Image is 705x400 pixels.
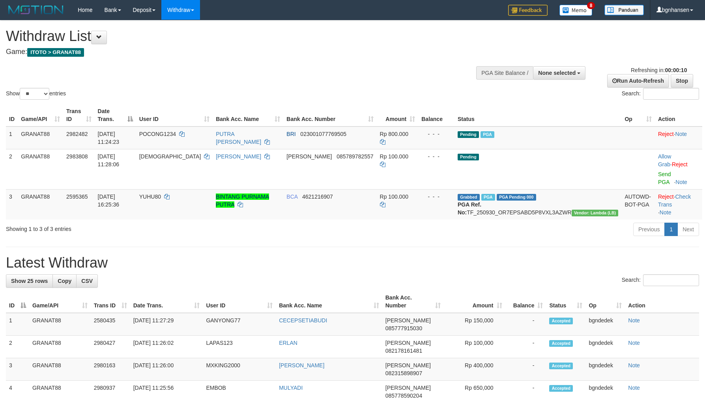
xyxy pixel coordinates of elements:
[622,88,699,100] label: Search:
[454,189,621,220] td: TF_250930_OR7EPSABD5P8VXL3AZWR
[505,358,546,381] td: -
[98,153,120,167] span: [DATE] 11:28:06
[546,290,585,313] th: Status: activate to sort column ascending
[6,274,53,288] a: Show 25 rows
[658,171,671,185] a: Send PGA
[6,88,66,100] label: Show entries
[533,66,585,80] button: None selected
[672,161,688,167] a: Reject
[628,385,640,391] a: Note
[18,127,63,149] td: GRANAT88
[139,131,176,137] span: POCONG1234
[203,313,276,336] td: GANYONG77
[66,131,88,137] span: 2982482
[476,66,533,80] div: PGA Site Balance /
[385,393,422,399] span: Copy 085778590204 to clipboard
[385,362,431,368] span: [PERSON_NAME]
[66,193,88,200] span: 2595365
[6,127,18,149] td: 1
[658,193,674,200] a: Reject
[29,290,91,313] th: Game/API: activate to sort column ascending
[572,210,619,216] span: Vendor URL: https://dashboard.q2checkout.com/secure
[658,193,691,208] a: Check Trans
[505,313,546,336] td: -
[279,385,303,391] a: MULYADI
[628,340,640,346] a: Note
[203,336,276,358] td: LAPAS123
[58,278,71,284] span: Copy
[664,223,678,236] a: 1
[505,336,546,358] td: -
[665,67,687,73] strong: 00:00:10
[6,313,29,336] td: 1
[481,131,494,138] span: Marked by bgndany
[549,318,573,324] span: Accepted
[29,336,91,358] td: GRANAT88
[380,131,408,137] span: Rp 800.000
[458,154,479,160] span: Pending
[444,290,505,313] th: Amount: activate to sort column ascending
[6,222,288,233] div: Showing 1 to 3 of 3 entries
[418,104,454,127] th: Balance
[444,336,505,358] td: Rp 100,000
[279,340,297,346] a: ERLAN
[380,193,408,200] span: Rp 100.000
[76,274,98,288] a: CSV
[628,317,640,324] a: Note
[302,193,333,200] span: Copy 4621216907 to clipboard
[549,363,573,369] span: Accepted
[18,149,63,189] td: GRANAT88
[98,131,120,145] span: [DATE] 11:24:23
[660,209,671,216] a: Note
[63,104,95,127] th: Trans ID: activate to sort column ascending
[549,385,573,392] span: Accepted
[6,48,462,56] h4: Game:
[18,104,63,127] th: Game/API: activate to sort column ascending
[458,194,480,201] span: Grabbed
[454,104,621,127] th: Status
[276,290,382,313] th: Bank Acc. Name: activate to sort column ascending
[458,201,481,216] b: PGA Ref. No:
[203,290,276,313] th: User ID: activate to sort column ascending
[279,317,327,324] a: CECEPSETIABUDI
[91,358,130,381] td: 2980163
[283,104,376,127] th: Bank Acc. Number: activate to sort column ascending
[655,104,702,127] th: Action
[95,104,136,127] th: Date Trans.: activate to sort column descending
[91,336,130,358] td: 2980427
[286,131,295,137] span: BRI
[421,193,451,201] div: - - -
[98,193,120,208] span: [DATE] 16:25:36
[604,5,644,15] img: panduan.png
[216,153,261,160] a: [PERSON_NAME]
[385,340,431,346] span: [PERSON_NAME]
[585,358,625,381] td: bgndedek
[27,48,84,57] span: ITOTO > GRANAT88
[213,104,283,127] th: Bank Acc. Name: activate to sort column ascending
[585,290,625,313] th: Op: activate to sort column ascending
[139,153,201,160] span: [DEMOGRAPHIC_DATA]
[6,189,18,220] td: 3
[130,358,203,381] td: [DATE] 11:26:00
[20,88,49,100] select: Showentries
[658,153,672,167] span: ·
[658,153,671,167] a: Allow Grab
[497,194,536,201] span: PGA Pending
[421,153,451,160] div: - - -
[300,131,346,137] span: Copy 023001077769505 to clipboard
[385,325,422,331] span: Copy 085777915030 to clipboard
[377,104,419,127] th: Amount: activate to sort column ascending
[52,274,77,288] a: Copy
[481,194,495,201] span: Marked by bgndany
[6,4,66,16] img: MOTION_logo.png
[621,189,655,220] td: AUTOWD-BOT-PGA
[633,223,665,236] a: Previous
[385,370,422,376] span: Copy 082315898907 to clipboard
[385,348,422,354] span: Copy 082178161481 to clipboard
[538,70,576,76] span: None selected
[444,313,505,336] td: Rp 150,000
[658,131,674,137] a: Reject
[382,290,444,313] th: Bank Acc. Number: activate to sort column ascending
[655,149,702,189] td: ·
[508,5,548,16] img: Feedback.jpg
